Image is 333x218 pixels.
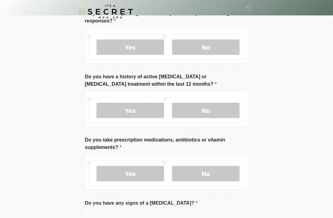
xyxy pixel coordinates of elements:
[79,5,133,19] img: It's A Secret Med Spa Logo
[97,103,164,118] label: Yes
[172,39,240,55] label: No
[85,136,248,151] label: Do you take prescription medications, antibiotics or vitamin supplements?
[172,166,240,181] label: No
[97,39,164,55] label: Yes
[85,199,198,207] label: Do you have any signs of a [MEDICAL_DATA]?
[85,73,248,88] label: Do you have a history of active [MEDICAL_DATA] or [MEDICAL_DATA] treatment within the last 12 mon...
[97,166,164,181] label: Yes
[172,103,240,118] label: No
